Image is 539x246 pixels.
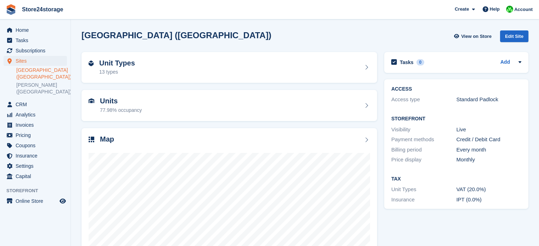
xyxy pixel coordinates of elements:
[391,146,456,154] div: Billing period
[514,6,533,13] span: Account
[82,30,271,40] h2: [GEOGRAPHIC_DATA] ([GEOGRAPHIC_DATA])
[16,110,58,120] span: Analytics
[16,35,58,45] span: Tasks
[16,120,58,130] span: Invoices
[16,130,58,140] span: Pricing
[100,135,114,143] h2: Map
[456,136,522,144] div: Credit / Debit Card
[456,196,522,204] div: IPT (0.0%)
[391,156,456,164] div: Price display
[391,196,456,204] div: Insurance
[4,171,67,181] a: menu
[461,33,492,40] span: View on Store
[456,96,522,104] div: Standard Padlock
[58,197,67,205] a: Preview store
[456,156,522,164] div: Monthly
[416,59,425,65] div: 0
[16,67,67,80] a: [GEOGRAPHIC_DATA] ([GEOGRAPHIC_DATA])
[16,46,58,56] span: Subscriptions
[16,171,58,181] span: Capital
[16,141,58,150] span: Coupons
[456,126,522,134] div: Live
[4,120,67,130] a: menu
[400,59,414,65] h2: Tasks
[4,46,67,56] a: menu
[4,130,67,140] a: menu
[100,97,142,105] h2: Units
[4,110,67,120] a: menu
[89,61,94,66] img: unit-type-icn-2b2737a686de81e16bb02015468b77c625bbabd49415b5ef34ead5e3b44a266d.svg
[16,99,58,109] span: CRM
[391,96,456,104] div: Access type
[4,25,67,35] a: menu
[456,146,522,154] div: Every month
[4,196,67,206] a: menu
[99,59,135,67] h2: Unit Types
[82,52,377,83] a: Unit Types 13 types
[6,4,16,15] img: stora-icon-8386f47178a22dfd0bd8f6a31ec36ba5ce8667c1dd55bd0f319d3a0aa187defe.svg
[453,30,494,42] a: View on Store
[391,126,456,134] div: Visibility
[4,35,67,45] a: menu
[89,98,94,103] img: unit-icn-7be61d7bf1b0ce9d3e12c5938cc71ed9869f7b940bace4675aadf7bd6d80202e.svg
[16,25,58,35] span: Home
[100,107,142,114] div: 77.98% occupancy
[391,185,456,194] div: Unit Types
[506,6,513,13] img: Tracy Harper
[391,136,456,144] div: Payment methods
[4,151,67,161] a: menu
[16,196,58,206] span: Online Store
[500,30,528,45] a: Edit Site
[82,90,377,121] a: Units 77.98% occupancy
[16,82,67,95] a: [PERSON_NAME] ([GEOGRAPHIC_DATA])
[16,56,58,66] span: Sites
[89,137,94,142] img: map-icn-33ee37083ee616e46c38cad1a60f524a97daa1e2b2c8c0bc3eb3415660979fc1.svg
[4,141,67,150] a: menu
[391,176,521,182] h2: Tax
[16,161,58,171] span: Settings
[500,58,510,67] a: Add
[4,161,67,171] a: menu
[391,86,521,92] h2: ACCESS
[500,30,528,42] div: Edit Site
[16,151,58,161] span: Insurance
[99,68,135,76] div: 13 types
[4,99,67,109] a: menu
[6,187,71,194] span: Storefront
[19,4,66,15] a: Store24storage
[456,185,522,194] div: VAT (20.0%)
[490,6,500,13] span: Help
[391,116,521,122] h2: Storefront
[4,56,67,66] a: menu
[455,6,469,13] span: Create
